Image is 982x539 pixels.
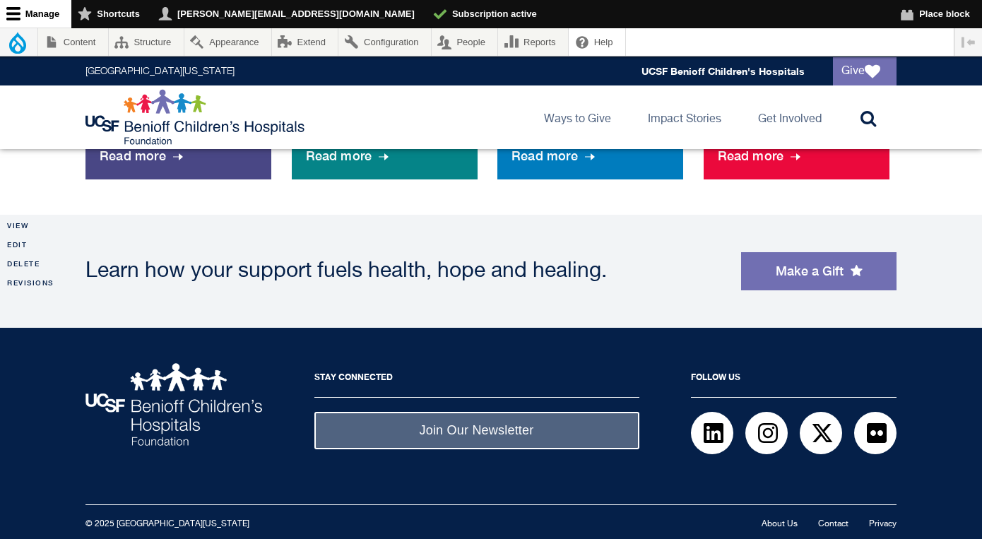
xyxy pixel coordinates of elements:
[818,520,848,528] a: Contact
[306,137,392,175] span: Read more
[511,137,598,175] span: Read more
[691,363,897,398] h2: Follow Us
[314,412,639,449] a: Join Our Newsletter
[100,137,186,175] span: Read more
[833,57,897,85] a: Give
[85,261,727,282] div: Learn how your support fuels health, hope and healing.
[85,66,235,76] a: [GEOGRAPHIC_DATA][US_STATE]
[432,28,498,56] a: People
[38,28,108,56] a: Content
[498,28,568,56] a: Reports
[314,363,639,398] h2: Stay Connected
[272,28,338,56] a: Extend
[338,28,430,56] a: Configuration
[741,252,897,290] a: Make a Gift
[184,28,271,56] a: Appearance
[85,363,262,446] img: UCSF Benioff Children's Hospitals
[109,28,184,56] a: Structure
[747,85,833,149] a: Get Involved
[85,89,308,146] img: Logo for UCSF Benioff Children's Hospitals Foundation
[533,85,622,149] a: Ways to Give
[762,520,798,528] a: About Us
[637,85,733,149] a: Impact Stories
[569,28,625,56] a: Help
[718,137,804,175] span: Read more
[954,28,982,56] button: Vertical orientation
[641,65,805,77] a: UCSF Benioff Children's Hospitals
[869,520,897,528] a: Privacy
[85,520,249,528] small: © 2025 [GEOGRAPHIC_DATA][US_STATE]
